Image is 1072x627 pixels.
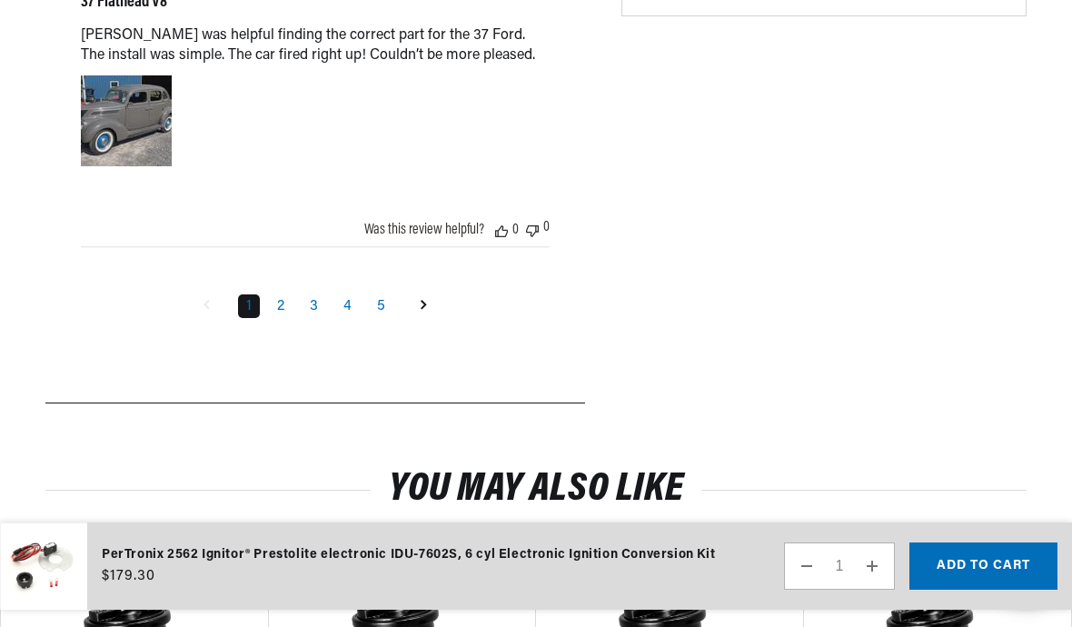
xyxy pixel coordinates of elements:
[81,75,172,166] div: Video of Review by christian s. on May 13, 23 number 1
[302,294,326,318] a: Goto Page 3
[512,223,519,237] div: 0
[526,220,539,237] div: Vote down
[369,294,393,318] a: Goto Page 5
[495,223,508,237] div: Vote up
[407,292,442,321] a: Goto next page
[45,473,1027,507] h2: You may also like
[102,565,155,587] span: $179.30
[543,220,550,237] div: 0
[335,294,360,318] a: Goto Page 4
[190,292,224,321] a: Goto previous page
[364,223,484,237] div: Was this review helpful?
[102,545,715,565] div: PerTronix 2562 Ignitor® Prestolite electronic IDU-7602S, 6 cyl Electronic Ignition Conversion Kit
[909,542,1057,590] button: Add to cart
[269,294,293,318] a: Goto Page 2
[238,294,260,318] a: Page 1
